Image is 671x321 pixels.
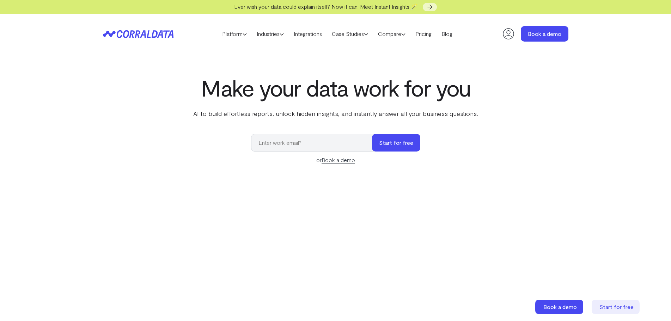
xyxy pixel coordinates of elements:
[192,109,480,118] p: AI to build effortless reports, unlock hidden insights, and instantly answer all your business qu...
[322,156,355,163] a: Book a demo
[543,303,577,310] span: Book a demo
[437,29,457,39] a: Blog
[252,29,289,39] a: Industries
[599,303,634,310] span: Start for free
[521,26,568,42] a: Book a demo
[217,29,252,39] a: Platform
[192,75,480,100] h1: Make your data work for you
[251,156,420,164] div: or
[373,29,410,39] a: Compare
[327,29,373,39] a: Case Studies
[410,29,437,39] a: Pricing
[234,3,418,10] span: Ever wish your data could explain itself? Now it can. Meet Instant Insights 🪄
[535,300,585,314] a: Book a demo
[289,29,327,39] a: Integrations
[372,134,420,152] button: Start for free
[251,134,379,152] input: Enter work email*
[592,300,641,314] a: Start for free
